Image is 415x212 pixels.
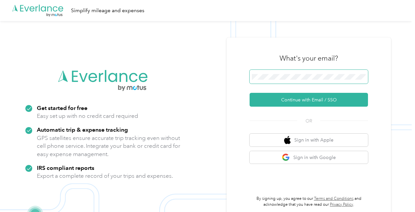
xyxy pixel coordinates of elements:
[37,104,87,111] strong: Get started for free
[37,172,173,180] p: Export a complete record of your trips and expenses.
[37,164,94,171] strong: IRS compliant reports
[37,126,128,133] strong: Automatic trip & expense tracking
[297,118,320,124] span: OR
[250,93,368,107] button: Continue with Email / SSO
[314,196,354,201] a: Terms and Conditions
[284,136,291,144] img: apple logo
[330,202,353,207] a: Privacy Policy
[250,134,368,146] button: apple logoSign in with Apple
[37,112,138,120] p: Easy set up with no credit card required
[250,196,368,207] p: By signing up, you agree to our and acknowledge that you have read our .
[250,151,368,164] button: google logoSign in with Google
[37,134,181,158] p: GPS satellites ensure accurate trip tracking even without cell phone service. Integrate your bank...
[71,7,144,15] div: Simplify mileage and expenses
[282,153,290,162] img: google logo
[280,54,338,63] h3: What's your email?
